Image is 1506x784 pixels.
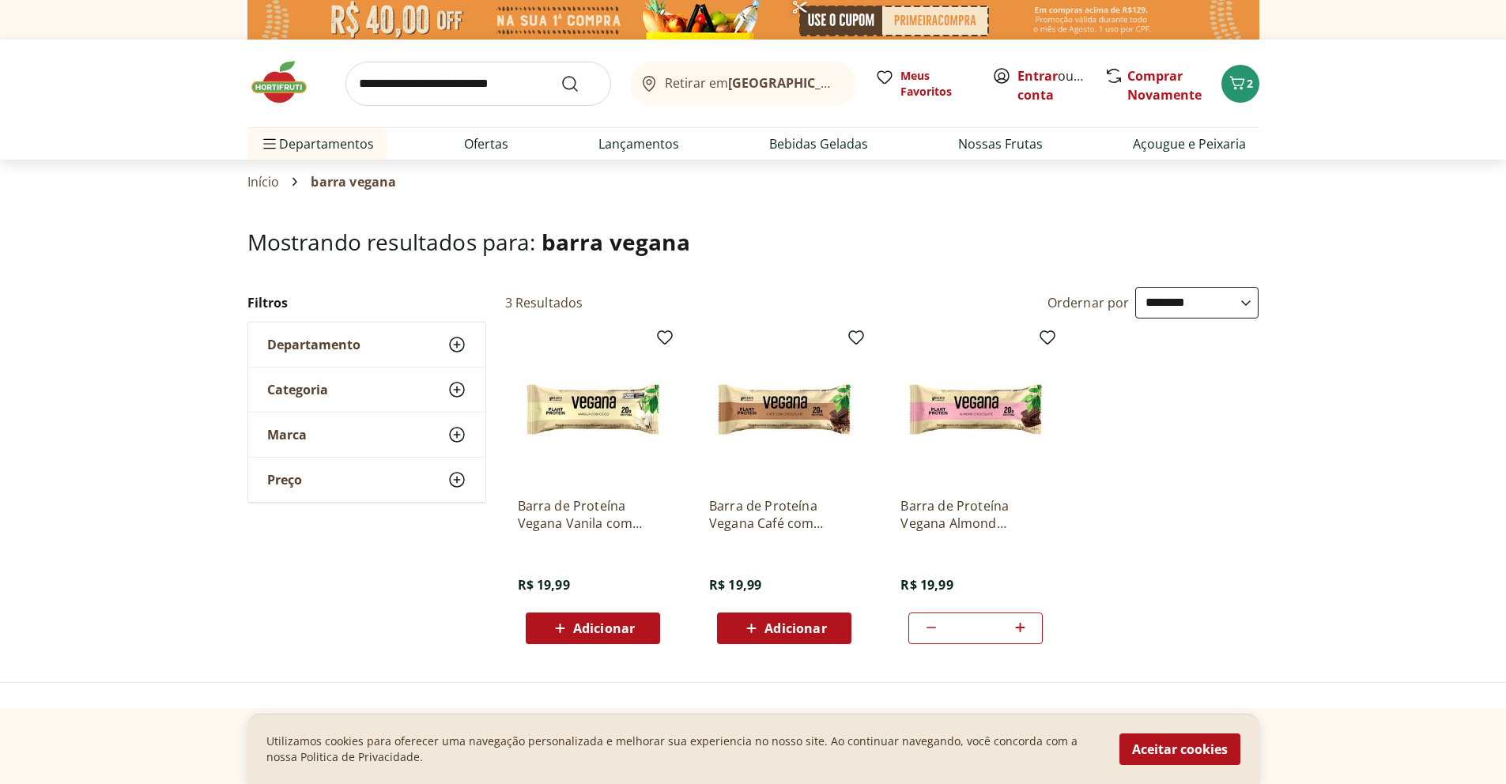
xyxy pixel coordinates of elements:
[717,612,851,644] button: Adicionar
[311,175,396,189] span: barra vegana
[260,125,374,163] span: Departamentos
[464,134,508,153] a: Ofertas
[630,62,856,106] button: Retirar em[GEOGRAPHIC_DATA]/[GEOGRAPHIC_DATA]
[247,175,280,189] a: Início
[1221,65,1259,103] button: Carrinho
[598,134,679,153] a: Lançamentos
[247,229,1259,254] h1: Mostrando resultados para:
[900,576,953,594] span: R$ 19,99
[1017,66,1088,104] span: ou
[247,287,486,318] h2: Filtros
[561,74,598,93] button: Submit Search
[260,125,279,163] button: Menu
[709,497,859,532] a: Barra de Proteína Vegana Café com Chocolate Hart's 70g
[505,294,583,311] h2: 3 Resultados
[267,472,302,488] span: Preço
[518,576,570,594] span: R$ 19,99
[1017,67,1104,104] a: Criar conta
[958,134,1043,153] a: Nossas Frutas
[900,68,973,100] span: Meus Favoritos
[709,576,761,594] span: R$ 19,99
[248,322,485,367] button: Departamento
[709,334,859,484] img: Barra de Proteína Vegana Café com Chocolate Hart's 70g
[900,497,1051,532] a: Barra de Proteína Vegana Almond Chocolat Hart's Natural 70g
[1047,294,1130,311] label: Ordernar por
[345,62,611,106] input: search
[248,367,485,412] button: Categoria
[248,458,485,502] button: Preço
[518,497,668,532] a: Barra de Proteína Vegana Vanila com [PERSON_NAME] 70g
[769,134,868,153] a: Bebidas Geladas
[1127,67,1202,104] a: Comprar Novamente
[1119,733,1240,765] button: Aceitar cookies
[875,68,973,100] a: Meus Favoritos
[900,334,1051,484] img: Barra de Proteína Vegana Almond Chocolat Hart's Natural 70g
[267,337,360,352] span: Departamento
[1017,67,1058,85] a: Entrar
[1247,76,1253,91] span: 2
[728,74,995,92] b: [GEOGRAPHIC_DATA]/[GEOGRAPHIC_DATA]
[266,733,1100,765] p: Utilizamos cookies para oferecer uma navegação personalizada e melhorar sua experiencia no nosso ...
[764,622,826,635] span: Adicionar
[247,58,326,106] img: Hortifruti
[267,382,328,398] span: Categoria
[573,622,635,635] span: Adicionar
[665,76,840,90] span: Retirar em
[1133,134,1246,153] a: Açougue e Peixaria
[526,612,660,644] button: Adicionar
[518,334,668,484] img: Barra de Proteína Vegana Vanila com Coco Hart's 70g
[267,427,307,443] span: Marca
[542,227,690,257] span: barra vegana
[248,413,485,457] button: Marca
